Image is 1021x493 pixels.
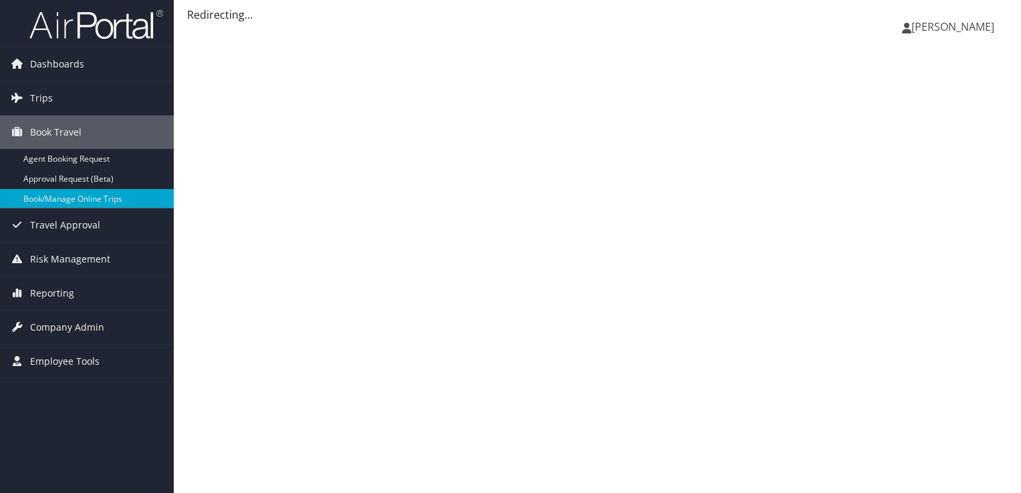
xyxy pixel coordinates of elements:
a: [PERSON_NAME] [902,7,1008,47]
span: Book Travel [30,116,82,149]
span: Company Admin [30,311,104,344]
span: Trips [30,81,53,115]
span: Employee Tools [30,345,100,378]
img: airportal-logo.png [29,9,163,40]
span: Reporting [30,277,74,310]
span: [PERSON_NAME] [911,19,994,34]
span: Travel Approval [30,208,100,242]
span: Risk Management [30,242,110,276]
span: Dashboards [30,47,84,81]
div: Redirecting... [187,7,1008,23]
